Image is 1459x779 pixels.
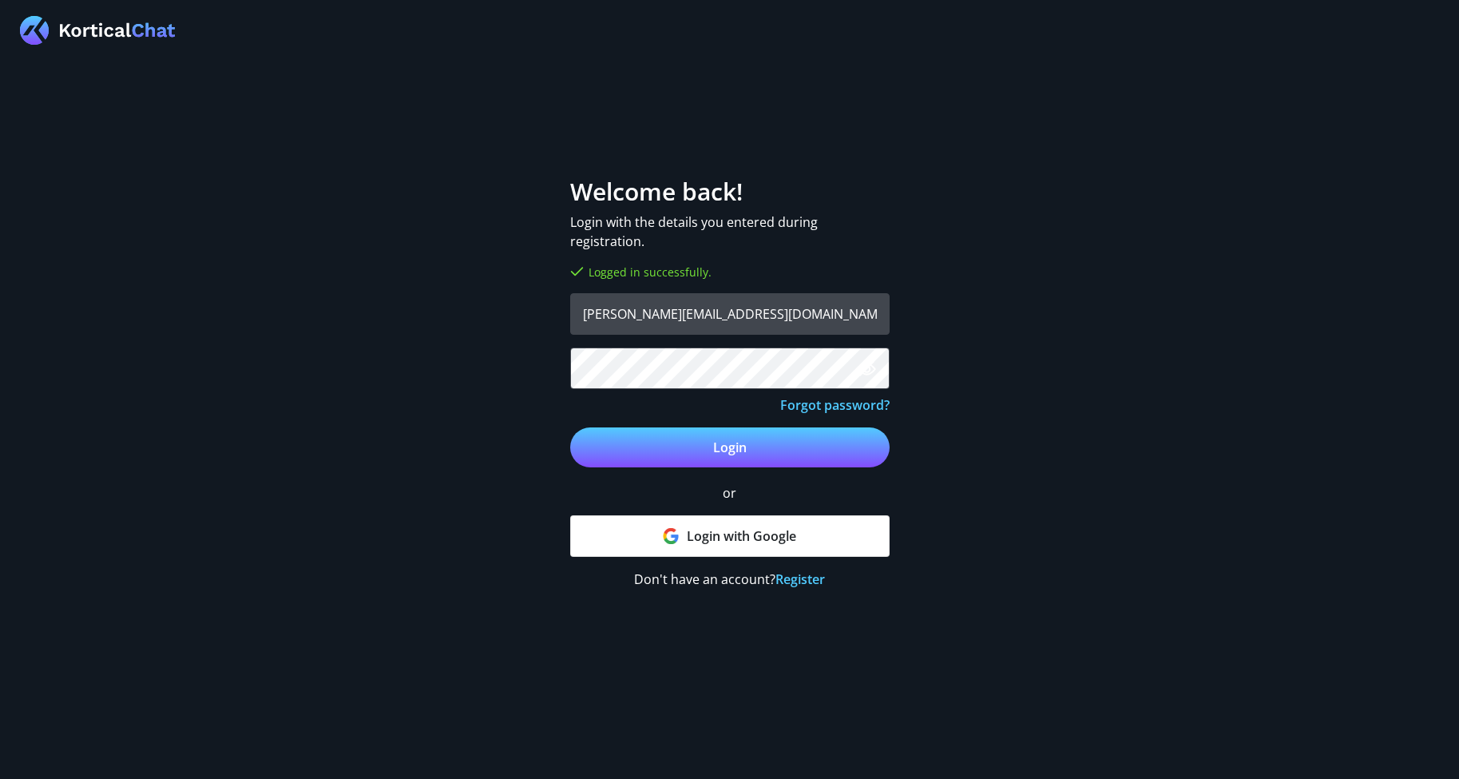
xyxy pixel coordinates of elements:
a: Forgot password? [780,396,890,414]
li: Logged in successfully. [570,264,890,280]
p: Don't have an account? [570,570,890,589]
a: Login with Google [570,515,890,557]
img: Toggle password visibility [857,360,877,379]
button: Login [570,427,890,467]
a: Register [775,570,825,588]
img: Google Icon [663,528,679,544]
input: Email [570,293,890,335]
p: or [570,483,890,503]
img: Logo [20,16,176,45]
p: Login with the details you entered during registration. [570,213,890,251]
h1: Welcome back! [570,177,890,206]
